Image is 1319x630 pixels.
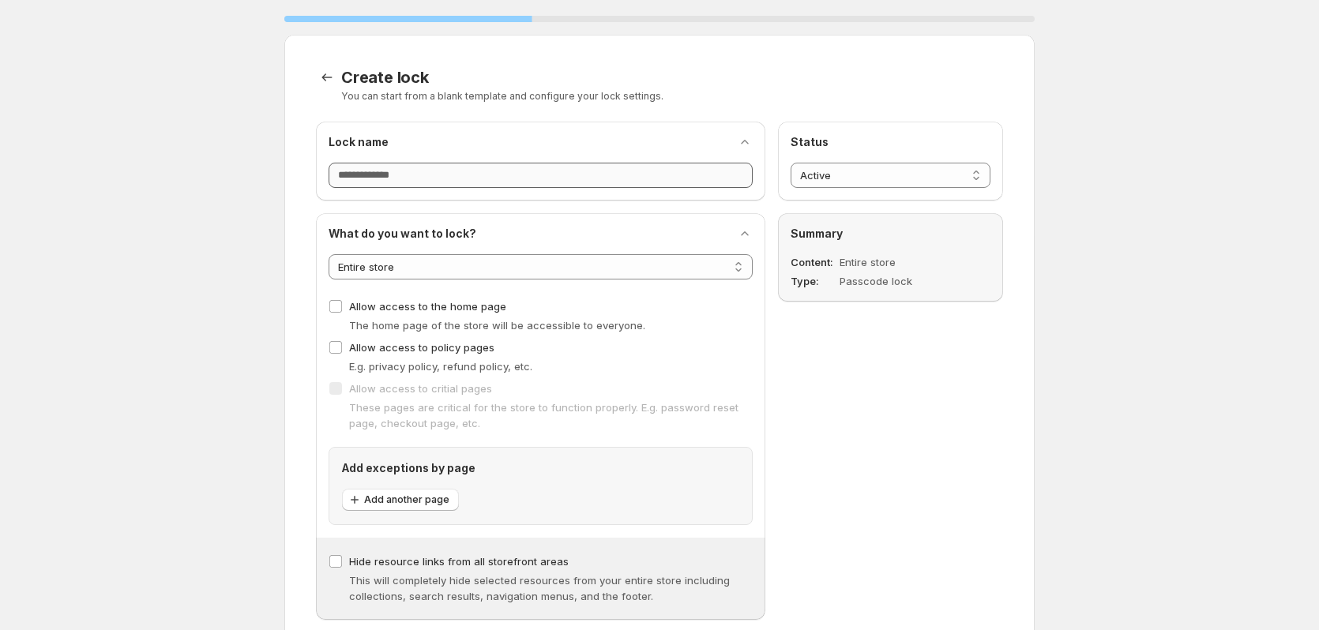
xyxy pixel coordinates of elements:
span: Hide resource links from all storefront areas [349,555,569,568]
h2: Add exceptions by page [342,460,739,476]
span: Add another page [364,493,449,506]
button: Back to templates [316,66,338,88]
dd: Passcode lock [840,273,949,289]
span: Allow access to critial pages [349,382,492,395]
h2: Lock name [329,134,389,150]
dt: Type: [791,273,836,289]
h2: What do you want to lock? [329,226,476,242]
p: You can start from a blank template and configure your lock settings. [341,90,1003,103]
span: The home page of the store will be accessible to everyone. [349,319,645,332]
span: Allow access to policy pages [349,341,494,354]
span: This will completely hide selected resources from your entire store including collections, search... [349,574,730,602]
h2: Status [791,134,990,150]
span: Allow access to the home page [349,300,506,313]
span: These pages are critical for the store to function properly. E.g. password reset page, checkout p... [349,401,738,429]
span: Create lock [341,68,429,87]
h2: Summary [791,226,990,242]
dd: Entire store [840,254,949,270]
span: E.g. privacy policy, refund policy, etc. [349,360,532,373]
button: Add another page [342,489,459,511]
dt: Content: [791,254,836,270]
